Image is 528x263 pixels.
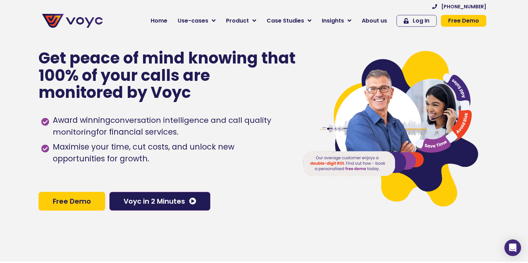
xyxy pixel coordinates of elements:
[109,192,210,211] a: Voyc in 2 Minutes
[145,14,173,28] a: Home
[221,14,261,28] a: Product
[261,14,317,28] a: Case Studies
[322,17,344,25] span: Insights
[413,18,429,24] span: Log In
[51,114,288,138] span: Award winning for financial services.
[39,50,296,101] p: Get peace of mind knowing that 100% of your calls are monitored by Voyc
[317,14,357,28] a: Insights
[53,198,91,205] span: Free Demo
[151,17,167,25] span: Home
[441,15,486,27] a: Free Demo
[396,15,437,27] a: Log In
[124,198,185,205] span: Voyc in 2 Minutes
[178,17,208,25] span: Use-cases
[448,18,479,24] span: Free Demo
[39,192,105,211] a: Free Demo
[226,17,249,25] span: Product
[441,4,486,9] span: [PHONE_NUMBER]
[362,17,387,25] span: About us
[432,4,486,9] a: [PHONE_NUMBER]
[53,115,271,137] h1: conversation intelligence and call quality monitoring
[173,14,221,28] a: Use-cases
[42,14,103,28] img: voyc-full-logo
[51,141,288,165] span: Maximise your time, cut costs, and unlock new opportunities for growth.
[357,14,392,28] a: About us
[267,17,304,25] span: Case Studies
[504,239,521,256] div: Open Intercom Messenger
